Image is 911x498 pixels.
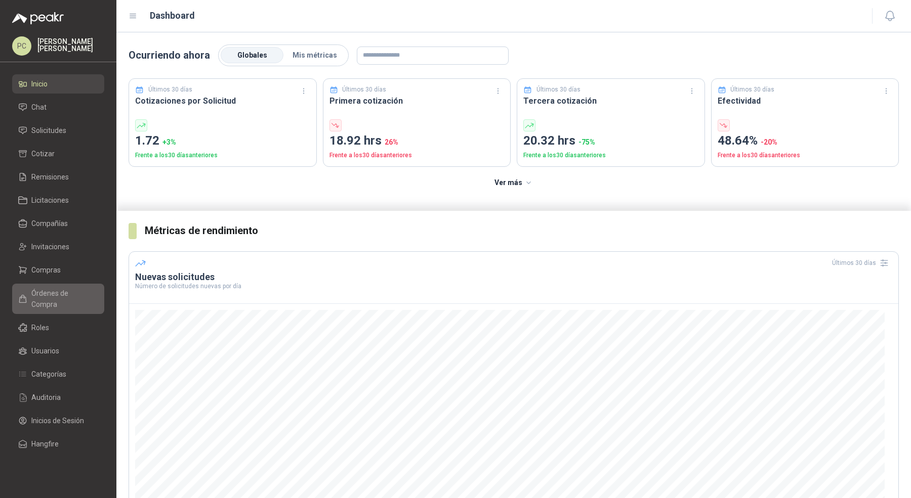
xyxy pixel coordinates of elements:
[523,151,698,160] p: Frente a los 30 días anteriores
[145,223,899,239] h3: Métricas de rendimiento
[31,415,84,426] span: Inicios de Sesión
[12,365,104,384] a: Categorías
[329,151,505,160] p: Frente a los 30 días anteriores
[342,85,386,95] p: Últimos 30 días
[523,95,698,107] h3: Tercera cotización
[523,131,698,151] p: 20.32 hrs
[135,283,892,289] p: Número de solicitudes nuevas por día
[12,237,104,256] a: Invitaciones
[12,434,104,454] a: Hangfire
[12,260,104,280] a: Compras
[162,138,176,146] span: + 3 %
[135,271,892,283] h3: Nuevas solicitudes
[329,131,505,151] p: 18.92 hrs
[730,85,774,95] p: Últimos 30 días
[329,95,505,107] h3: Primera cotización
[31,288,95,310] span: Órdenes de Compra
[12,167,104,187] a: Remisiones
[129,48,210,63] p: Ocurriendo ahora
[12,12,64,24] img: Logo peakr
[31,345,59,356] span: Usuarios
[31,322,49,333] span: Roles
[12,214,104,233] a: Compañías
[293,51,337,59] span: Mis métricas
[718,131,893,151] p: 48.64%
[31,264,61,276] span: Compras
[31,171,69,183] span: Remisiones
[31,218,68,229] span: Compañías
[718,151,893,160] p: Frente a los 30 días anteriores
[31,102,47,113] span: Chat
[237,51,267,59] span: Globales
[12,121,104,140] a: Solicitudes
[385,138,398,146] span: 26 %
[37,38,104,52] p: [PERSON_NAME] [PERSON_NAME]
[31,148,55,159] span: Cotizar
[135,95,310,107] h3: Cotizaciones por Solicitud
[31,369,66,380] span: Categorías
[12,341,104,360] a: Usuarios
[12,411,104,430] a: Inicios de Sesión
[761,138,777,146] span: -20 %
[536,85,581,95] p: Últimos 30 días
[31,438,59,449] span: Hangfire
[31,392,61,403] span: Auditoria
[31,78,48,89] span: Inicio
[12,318,104,337] a: Roles
[135,131,310,151] p: 1.72
[12,36,31,56] div: PC
[12,388,104,407] a: Auditoria
[12,191,104,210] a: Licitaciones
[31,241,69,252] span: Invitaciones
[12,74,104,94] a: Inicio
[832,255,892,271] div: Últimos 30 días
[31,125,66,136] span: Solicitudes
[718,95,893,107] h3: Efectividad
[150,9,195,23] h1: Dashboard
[135,151,310,160] p: Frente a los 30 días anteriores
[12,98,104,117] a: Chat
[489,173,539,193] button: Ver más
[12,284,104,314] a: Órdenes de Compra
[578,138,595,146] span: -75 %
[148,85,192,95] p: Últimos 30 días
[12,144,104,163] a: Cotizar
[31,195,69,206] span: Licitaciones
